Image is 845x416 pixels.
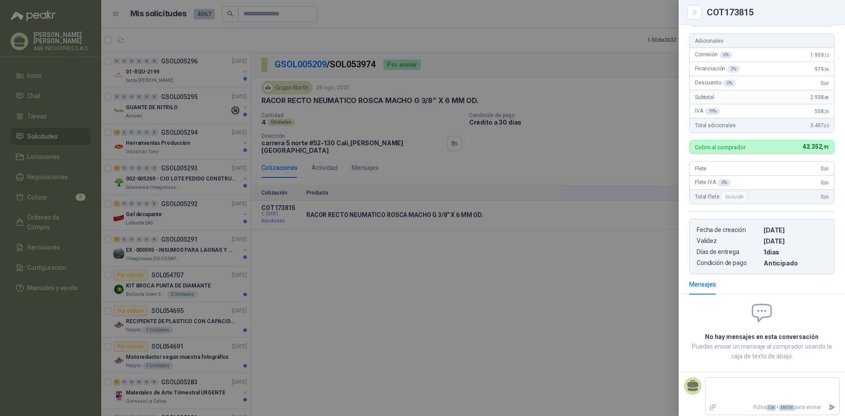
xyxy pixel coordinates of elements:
[689,342,834,361] p: Puedes enviar un mensaje al comprador usando la caja de texto de abajo.
[695,144,746,150] p: Cobro al comprador
[727,66,740,73] div: 3 %
[697,237,760,245] p: Validez
[689,332,834,342] h2: No hay mensajes en esta conversación
[695,66,740,73] span: Financiación
[767,405,776,411] span: Ctrl
[690,34,834,48] div: Adicionales
[823,53,829,58] span: ,12
[815,66,829,72] span: 979
[707,8,834,17] div: COT173815
[810,94,829,100] span: 2.938
[821,180,829,186] span: 0
[823,166,829,171] span: ,00
[689,280,716,289] div: Mensajes
[803,143,829,150] span: 42.352
[695,166,706,172] span: Flete
[720,52,732,59] div: 6 %
[720,400,825,415] p: Pulsa + para enviar
[705,400,720,415] label: Adjuntar archivos
[810,52,829,58] span: 1.959
[764,259,827,267] p: Anticipado
[825,400,839,415] button: Enviar
[764,237,827,245] p: [DATE]
[689,7,700,18] button: Close
[823,81,829,86] span: ,00
[821,80,829,86] span: 0
[705,108,720,115] div: 19 %
[697,226,760,234] p: Fecha de creación
[810,122,829,129] span: 3.497
[823,67,829,72] span: ,56
[823,195,829,199] span: ,00
[823,123,829,128] span: ,03
[695,179,731,186] span: Flete IVA
[697,259,760,267] p: Condición de pago
[823,109,829,114] span: ,35
[690,118,834,133] div: Total adicionales
[721,191,747,202] div: Incluido
[821,194,829,200] span: 0
[764,226,827,234] p: [DATE]
[695,108,720,115] span: IVA
[695,191,749,202] span: Total Flete
[822,144,829,150] span: ,91
[695,94,714,100] span: Subtotal
[779,405,794,411] span: ENTER
[723,80,736,87] div: 0 %
[821,166,829,172] span: 0
[697,248,760,256] p: Días de entrega
[823,180,829,185] span: ,00
[695,80,736,87] span: Descuento
[823,95,829,100] span: ,68
[718,179,731,186] div: 0 %
[764,248,827,256] p: 1 dias
[695,52,732,59] span: Comisión
[815,108,829,114] span: 558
